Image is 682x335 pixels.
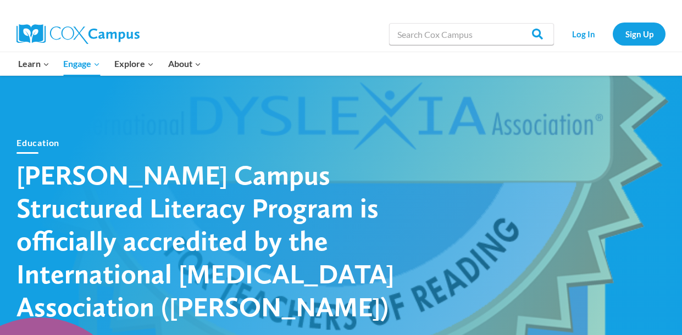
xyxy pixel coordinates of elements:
span: About [168,57,201,71]
span: Engage [63,57,100,71]
input: Search Cox Campus [389,23,554,45]
a: Education [16,137,59,148]
span: Learn [18,57,49,71]
span: Explore [114,57,154,71]
nav: Secondary Navigation [559,23,666,45]
a: Sign Up [613,23,666,45]
a: Log In [559,23,607,45]
h1: [PERSON_NAME] Campus Structured Literacy Program is officially accredited by the International [M... [16,158,401,323]
nav: Primary Navigation [11,52,208,75]
img: Cox Campus [16,24,140,44]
